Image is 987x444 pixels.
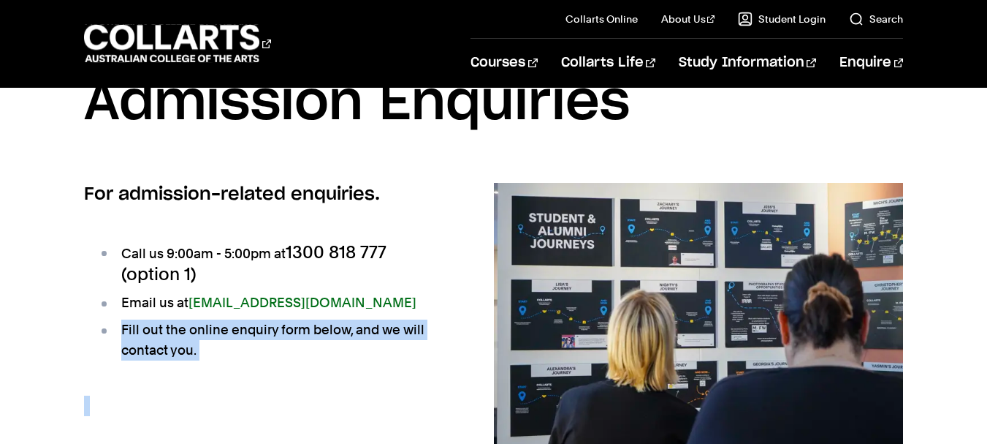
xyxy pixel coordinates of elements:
[99,242,447,286] li: Call us 9:00am - 5:00pm at
[99,293,447,313] li: Email us at
[188,295,416,310] a: [EMAIL_ADDRESS][DOMAIN_NAME]
[99,320,447,361] li: Fill out the online enquiry form below, and we will contact you.
[84,70,903,136] h1: Admission Enquiries
[849,12,903,26] a: Search
[561,39,655,87] a: Collarts Life
[679,39,816,87] a: Study Information
[121,241,386,285] span: 1300 818 777 (option 1)
[738,12,826,26] a: Student Login
[84,183,447,206] h2: For admission-related enquiries.
[565,12,638,26] a: Collarts Online
[661,12,715,26] a: About Us
[839,39,903,87] a: Enquire
[84,23,271,64] div: Go to homepage
[470,39,537,87] a: Courses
